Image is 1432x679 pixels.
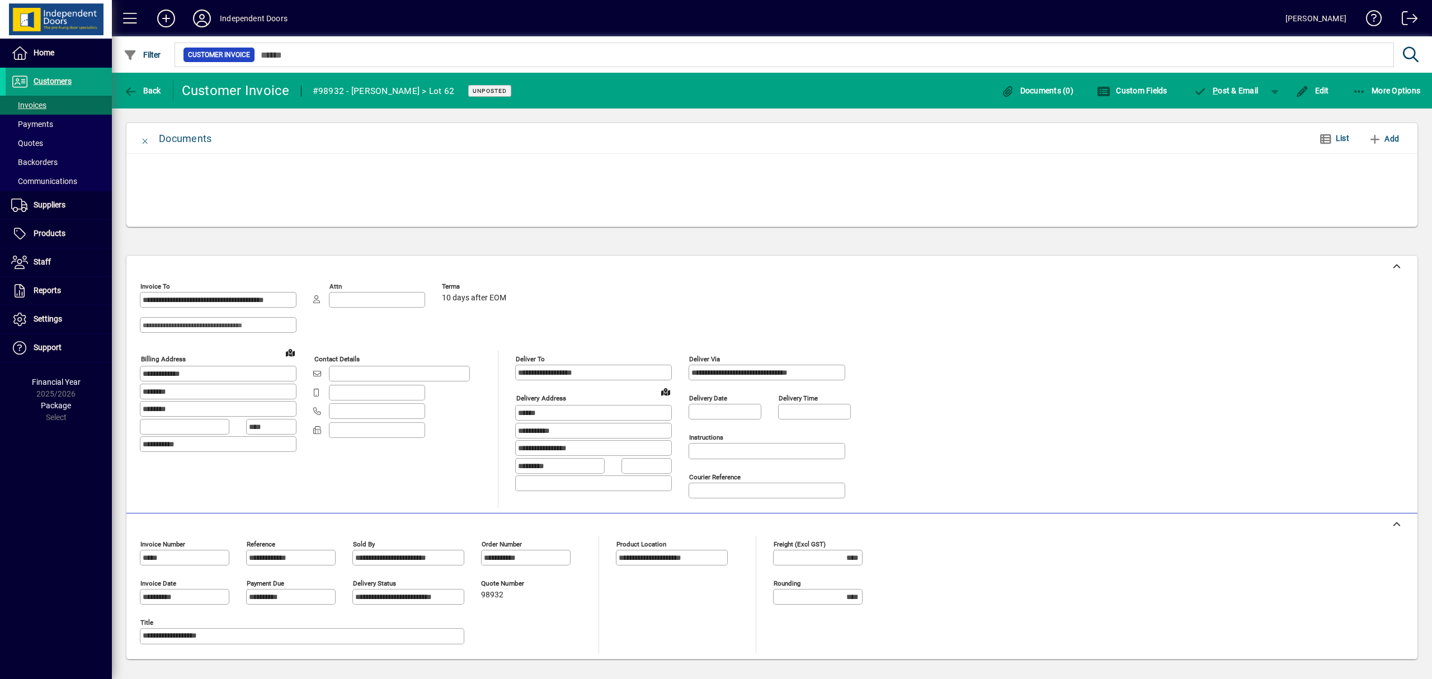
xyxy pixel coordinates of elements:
mat-label: Deliver via [689,355,720,363]
mat-label: Invoice date [140,579,176,587]
span: P [1213,86,1218,95]
a: Home [6,39,112,67]
span: Backorders [11,158,58,167]
span: Customer Invoice [188,49,250,60]
a: Backorders [6,153,112,172]
span: List [1336,134,1349,143]
mat-label: Invoice To [140,282,170,290]
span: Quote number [481,580,548,587]
span: Back [124,86,161,95]
span: Communications [11,177,77,186]
mat-label: Delivery date [689,394,727,402]
mat-label: Courier Reference [689,473,741,481]
a: Staff [6,248,112,276]
button: Custom Fields [1094,81,1170,101]
a: Logout [1393,2,1418,39]
a: Knowledge Base [1358,2,1382,39]
span: Unposted [473,87,507,95]
div: Customer Invoice [182,82,290,100]
a: Reports [6,277,112,305]
span: Custom Fields [1097,86,1167,95]
span: Quotes [11,139,43,148]
button: More Options [1350,81,1424,101]
span: More Options [1353,86,1421,95]
button: Add [1364,129,1403,149]
button: List [1310,129,1358,149]
mat-label: Title [140,619,153,626]
a: Communications [6,172,112,191]
a: Products [6,220,112,248]
a: Suppliers [6,191,112,219]
span: Package [41,401,71,410]
a: Settings [6,305,112,333]
a: View on map [657,383,675,400]
mat-label: Rounding [774,579,800,587]
span: Payments [11,120,53,129]
a: Invoices [6,96,112,115]
button: Back [121,81,164,101]
button: Filter [121,45,164,65]
div: Independent Doors [220,10,288,27]
button: Edit [1293,81,1332,101]
span: Products [34,229,65,238]
mat-label: Delivery status [353,579,396,587]
mat-label: Deliver To [516,355,545,363]
a: Quotes [6,134,112,153]
button: Close [132,125,159,152]
span: Add [1368,130,1399,148]
mat-label: Product location [616,540,666,548]
a: Payments [6,115,112,134]
span: Customers [34,77,72,86]
mat-label: Sold by [353,540,375,548]
span: Documents (0) [1001,86,1073,95]
mat-label: Instructions [689,433,723,441]
div: Documents [159,130,211,148]
div: #98932 - [PERSON_NAME] > Lot 62 [313,82,455,100]
span: Support [34,343,62,352]
span: Reports [34,286,61,295]
span: ost & Email [1194,86,1259,95]
app-page-header-button: Back [112,81,173,101]
span: 10 days after EOM [442,294,506,303]
span: 98932 [481,591,503,600]
button: Post & Email [1188,81,1264,101]
span: Financial Year [32,378,81,386]
span: Invoices [11,101,46,110]
mat-label: Freight (excl GST) [774,540,826,548]
button: Profile [184,8,220,29]
span: Home [34,48,54,57]
span: Terms [442,283,509,290]
a: View on map [281,343,299,361]
mat-label: Invoice number [140,540,185,548]
button: Documents (0) [998,81,1076,101]
mat-label: Reference [247,540,275,548]
span: Suppliers [34,200,65,209]
span: Staff [34,257,51,266]
mat-label: Payment due [247,579,284,587]
span: Edit [1296,86,1329,95]
button: Add [148,8,184,29]
div: [PERSON_NAME] [1285,10,1346,27]
span: Settings [34,314,62,323]
a: Support [6,334,112,362]
span: Filter [124,50,161,59]
mat-label: Attn [329,282,342,290]
mat-label: Delivery time [779,394,818,402]
mat-label: Order number [482,540,522,548]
